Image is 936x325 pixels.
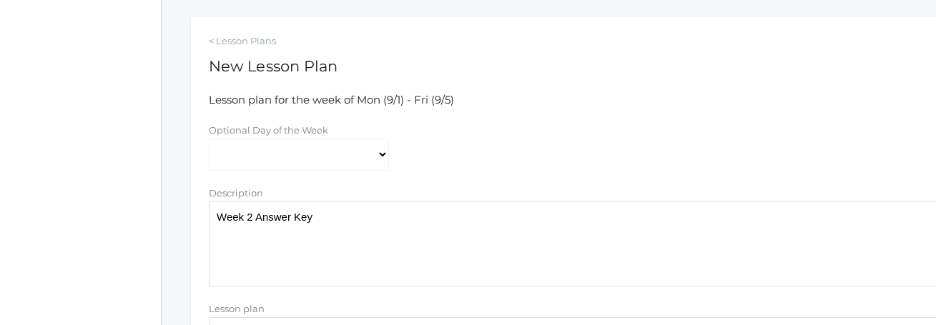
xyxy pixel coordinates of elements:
span: Lesson plan for the week of Mon (9/1) - Fri (9/5) [209,93,454,106]
label: Description [209,187,263,199]
label: Optional Day of the Week [209,124,328,136]
label: Lesson plan [209,303,265,314]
